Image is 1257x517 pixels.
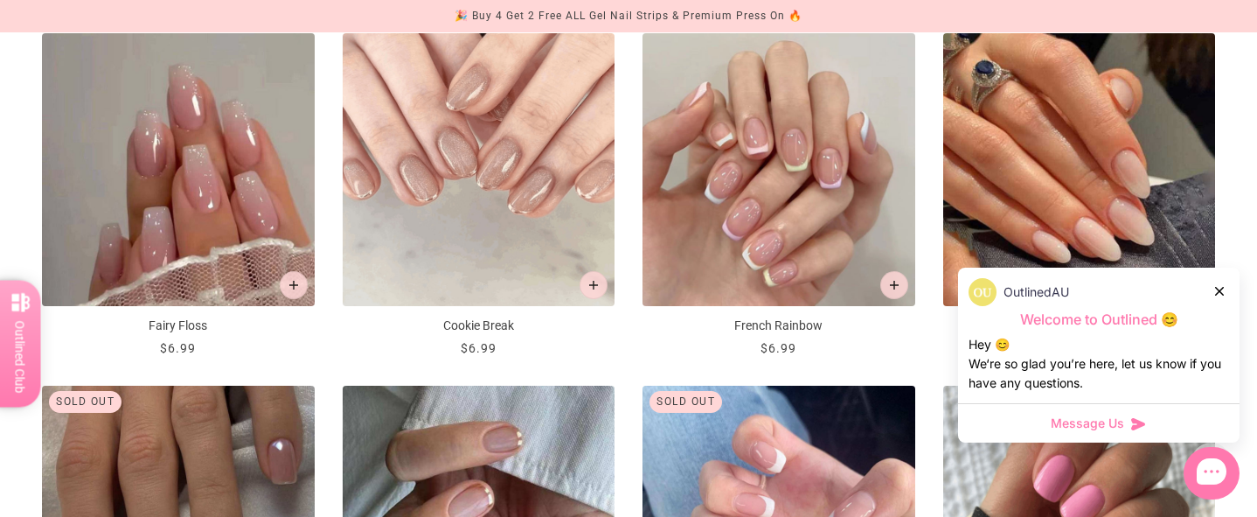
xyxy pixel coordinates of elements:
[461,341,497,355] span: $6.99
[42,33,315,358] a: Fairy Floss
[1051,415,1124,432] span: Message Us
[649,391,722,413] div: Sold out
[455,7,802,25] div: 🎉 Buy 4 Get 2 Free ALL Gel Nail Strips & Premium Press On 🔥
[343,33,615,358] a: Cookie Break
[343,317,615,335] p: Cookie Break
[49,391,122,413] div: Sold out
[642,33,915,358] a: French Rainbow
[760,341,796,355] span: $6.99
[160,341,196,355] span: $6.99
[969,335,1229,393] div: Hey 😊 We‘re so glad you’re here, let us know if you have any questions.
[642,317,915,335] p: French Rainbow
[42,317,315,335] p: Fairy Floss
[1004,283,1069,302] p: OutlinedAU
[880,271,908,299] button: Add to cart
[580,271,608,299] button: Add to cart
[969,278,997,306] img: data:image/png;base64,iVBORw0KGgoAAAANSUhEUgAAACQAAAAkCAYAAADhAJiYAAAAAXNSR0IArs4c6QAAArxJREFUWEf...
[943,33,1216,358] a: Whispering Rose
[280,271,308,299] button: Add to cart
[943,317,1216,335] p: Whispering Rose
[969,311,1229,329] p: Welcome to Outlined 😊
